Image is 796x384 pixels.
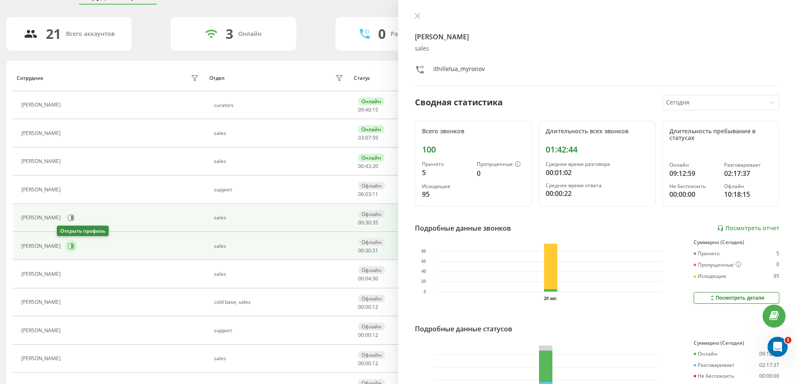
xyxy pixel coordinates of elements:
div: : : [358,107,378,113]
div: [PERSON_NAME] [21,158,63,164]
span: 30 [372,275,378,282]
div: Офлайн [358,266,385,274]
div: 3 [226,26,233,42]
div: Длительность пребывания в статусах [669,128,772,142]
text: 60 [421,259,426,264]
div: sales [214,271,346,277]
div: 01:42:44 [546,145,648,155]
div: 0 [477,168,525,178]
div: 95 [422,189,470,199]
div: : : [358,135,378,141]
span: 00 [358,219,364,226]
span: 40 [365,106,371,113]
span: 30 [365,219,371,226]
div: Онлайн [238,31,262,38]
div: Длительность всех звонков [546,128,648,135]
div: sales [214,215,346,221]
span: 12 [372,360,378,367]
div: [PERSON_NAME] [21,328,63,333]
span: 11 [372,191,378,198]
div: [PERSON_NAME] [21,299,63,305]
div: [PERSON_NAME] [21,102,63,108]
div: Офлайн [724,183,772,189]
div: 09:12:59 [669,168,717,178]
div: sales [214,356,346,361]
span: 00 [365,331,371,338]
div: Среднее время разговора [546,161,648,167]
div: [PERSON_NAME] [21,243,63,249]
div: Разговаривает [694,362,735,368]
div: sales [214,130,346,136]
iframe: Intercom live chat [768,337,788,357]
div: Исходящие [422,183,470,189]
span: 59 [372,134,378,141]
div: Суммарно (Сегодня) [694,340,779,346]
div: Разговаривают [391,31,436,38]
div: 100 [422,145,525,155]
div: : : [358,220,378,226]
div: 0 [378,26,386,42]
div: Не беспокоить [694,373,734,379]
div: 0 [776,262,779,268]
span: 31 [372,247,378,254]
div: Принято [694,251,720,257]
span: 04 [365,275,371,282]
span: 00 [358,247,364,254]
div: Исходящие [694,273,726,279]
div: Посмотреть детали [709,295,764,301]
span: 12 [372,331,378,338]
span: 00 [358,331,364,338]
span: 00 [358,303,364,310]
div: Не беспокоить [669,183,717,189]
div: Отдел [209,75,224,81]
div: Открыть профиль [57,226,109,236]
div: Разговаривает [724,162,772,168]
span: 06 [358,191,364,198]
div: Офлайн [358,323,385,331]
span: 00 [365,360,371,367]
div: sales [214,158,346,164]
div: [PERSON_NAME] [21,271,63,277]
div: : : [358,276,378,282]
div: support [214,328,346,333]
div: 5 [422,168,470,178]
div: cold base, sales [214,299,346,305]
div: Офлайн [358,182,385,190]
span: 20 [372,163,378,170]
span: 1 [785,337,791,343]
span: 03 [365,191,371,198]
div: : : [358,361,378,366]
div: 09:12:59 [759,351,779,357]
div: : : [358,248,378,254]
div: Подробные данные статусов [415,324,512,334]
span: 43 [365,163,371,170]
div: 95 [773,273,779,279]
h4: [PERSON_NAME] [415,32,780,42]
div: 21 [46,26,61,42]
div: sales [415,45,780,52]
div: : : [358,191,378,197]
span: 09 [358,106,364,113]
div: Онлайн [358,154,384,162]
div: 02:17:37 [724,168,772,178]
span: 30 [365,247,371,254]
text: 40 [421,269,426,274]
div: 02:17:37 [759,362,779,368]
div: Офлайн [358,210,385,218]
div: Пропущенные [477,161,525,168]
span: 00 [365,303,371,310]
div: Офлайн [358,238,385,246]
span: 15 [372,106,378,113]
a: Посмотреть отчет [717,225,779,232]
span: 35 [372,219,378,226]
div: Статус [354,75,370,81]
span: 00 [358,360,364,367]
text: 20 [421,280,426,284]
div: Сотрудник [17,75,43,81]
div: 00:00:00 [669,189,717,199]
text: 20 авг. [544,296,557,301]
div: [PERSON_NAME] [21,215,63,221]
span: 00 [358,275,364,282]
div: Всего аккаунтов [66,31,114,38]
div: Пропущенные [694,262,741,268]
